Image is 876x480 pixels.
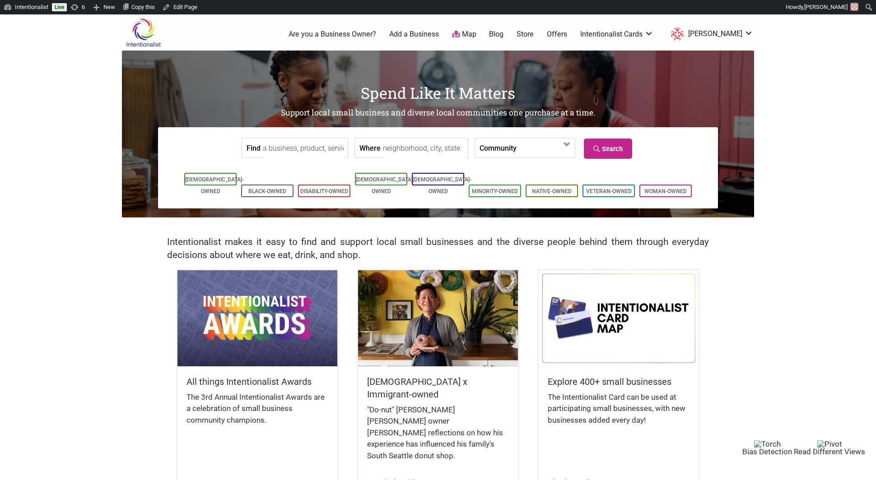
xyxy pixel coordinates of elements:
a: Search [584,138,632,159]
div: The 3rd Annual Intentionalist Awards are a celebration of small business community champions. [186,392,328,435]
a: [DEMOGRAPHIC_DATA]-Owned [185,176,244,194]
a: Black-Owned [248,188,286,194]
a: Disability-Owned [300,188,348,194]
div: "Do-nut" [PERSON_NAME] [PERSON_NAME] owner [PERSON_NAME] reflections on how his experience has in... [367,404,509,471]
a: [DEMOGRAPHIC_DATA]-Owned [356,176,415,194]
img: Intentionalist Card Map [539,270,699,366]
label: Find [247,138,261,157]
img: Torch [754,440,781,448]
span: Read Different Views [794,447,865,456]
span: Bias Detection [742,447,792,456]
button: Pivot Read Different Views [794,440,865,456]
a: Are you a Business Owner? [289,29,376,39]
h5: [DEMOGRAPHIC_DATA] x Immigrant-owned [367,375,509,401]
img: King Donuts - Hong Chhuor [358,270,518,366]
input: a business, product, service [263,138,345,158]
a: Map [452,29,476,40]
a: Veteran-Owned [586,188,632,194]
a: Add a Business [389,29,439,39]
a: Store [517,29,534,39]
a: [DEMOGRAPHIC_DATA]-Owned [413,176,471,194]
label: Where [359,138,381,157]
a: Blog [489,29,503,39]
a: Live [52,3,67,11]
h2: Intentionalist makes it easy to find and support local small businesses and the diverse people be... [167,235,709,262]
button: Torch Bias Detection [742,440,792,456]
h5: All things Intentionalist Awards [186,375,328,388]
img: Intentionalist Awards [177,270,337,366]
h5: Explore 400+ small businesses [548,375,690,388]
img: Intentionalist [122,18,165,47]
a: Minority-Owned [472,188,518,194]
img: Pivot [817,440,842,448]
a: Intentionalist Cards [580,29,653,39]
h2: Support local small business and diverse local communities one purchase at a time. [122,107,754,119]
div: The Intentionalist Card can be used at participating small businesses, with new businesses added ... [548,392,690,435]
h1: Spend Like It Matters [122,82,754,104]
li: Sarah-Studer [666,26,753,42]
a: Woman-Owned [644,188,687,194]
a: [PERSON_NAME] [666,26,753,42]
span: [PERSON_NAME] [804,4,848,10]
a: Offers [547,29,567,39]
input: neighborhood, city, state [383,138,466,158]
label: Community [480,138,517,157]
a: Native-Owned [532,188,572,194]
